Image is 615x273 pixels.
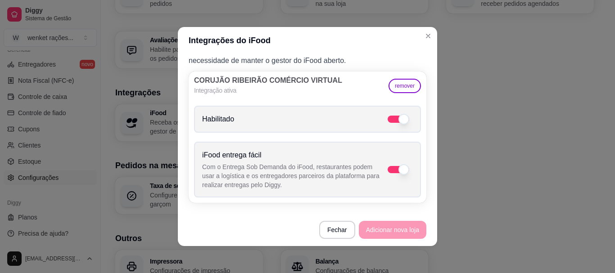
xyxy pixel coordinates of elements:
[178,27,437,54] header: Integrações do iFood
[319,221,355,239] button: Fechar
[202,114,234,125] p: Habilitado
[202,150,384,161] p: iFood entrega fácil
[421,29,435,43] button: Close
[194,86,236,95] h5: Integração ativa
[202,162,384,189] p: Com o Entrega Sob Demanda do iFood, restaurantes podem usar a logística e os entregadores parceir...
[389,79,421,93] button: remover
[194,77,342,84] div: CORUJÃO RIBEIRÃO COMÉRCIO VIRTUAL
